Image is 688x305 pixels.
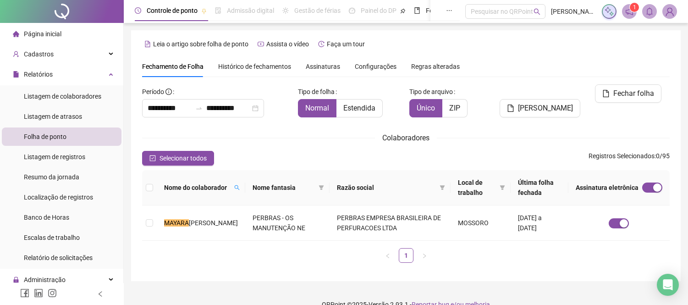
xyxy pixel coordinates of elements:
span: Nome fantasia [253,183,315,193]
span: file [602,90,610,97]
span: right [422,253,427,259]
span: Único [417,104,435,112]
span: file-done [215,7,221,14]
td: [DATE] a [DATE] [511,205,568,241]
img: 85049 [663,5,677,18]
span: left [385,253,391,259]
span: pushpin [400,8,406,14]
span: Razão social [337,183,436,193]
span: file [507,105,514,112]
span: ZIP [449,104,460,112]
span: Selecionar todos [160,153,207,163]
span: to [195,105,203,112]
button: Fechar folha [595,84,661,103]
span: Assinatura eletrônica [576,183,638,193]
span: Admissão digital [227,7,274,14]
span: Normal [305,104,329,112]
li: Página anterior [380,248,395,263]
span: Faça um tour [327,40,365,48]
span: filter [317,181,326,194]
span: Localização de registros [24,194,93,201]
span: instagram [48,288,57,298]
span: Página inicial [24,30,61,38]
sup: 1 [630,3,639,12]
span: file-text [144,41,151,47]
span: ellipsis [446,7,452,14]
span: Assinaturas [306,63,340,70]
span: Banco de Horas [24,214,69,221]
span: check-square [149,155,156,161]
span: Local de trabalho [458,177,496,198]
span: Tipo de folha [298,87,335,97]
span: Folha de pagamento [426,7,484,14]
span: Nome do colaborador [164,183,231,193]
span: Painel do DP [361,7,396,14]
span: user-add [13,51,19,57]
span: Tipo de arquivo [409,87,453,97]
span: Fechar folha [613,88,654,99]
span: Listagem de colaboradores [24,93,101,100]
span: [PERSON_NAME] [518,103,573,114]
span: info-circle [165,89,172,95]
span: [PERSON_NAME] [189,219,238,227]
span: linkedin [34,288,43,298]
mark: MAYARA [164,219,189,227]
span: Gestão de férias [294,7,341,14]
button: Selecionar todos [142,151,214,166]
li: Próxima página [417,248,432,263]
span: Período [142,88,164,95]
span: Fechamento de Folha [142,63,204,70]
span: Regras alteradas [411,63,460,70]
span: Registros Selecionados [589,152,655,160]
span: Relatórios [24,71,53,78]
span: Escalas de trabalho [24,234,80,241]
li: 1 [399,248,413,263]
span: clock-circle [135,7,141,14]
span: Controle de ponto [147,7,198,14]
span: Folha de ponto [24,133,66,140]
span: Histórico de fechamentos [218,63,291,70]
span: youtube [258,41,264,47]
span: home [13,31,19,37]
span: Cadastros [24,50,54,58]
span: dashboard [349,7,355,14]
th: Última folha fechada [511,170,568,205]
span: Leia o artigo sobre folha de ponto [153,40,248,48]
span: Listagem de registros [24,153,85,161]
span: history [318,41,325,47]
span: filter [500,185,505,190]
span: Listagem de atrasos [24,113,82,120]
span: swap-right [195,105,203,112]
span: lock [13,277,19,283]
span: Relatório de solicitações [24,254,93,261]
span: Configurações [355,63,396,70]
span: Administração [24,276,66,283]
span: filter [498,176,507,200]
span: Resumo da jornada [24,173,79,181]
span: pushpin [201,8,207,14]
td: MOSSORO [451,205,511,241]
span: file [13,71,19,78]
img: sparkle-icon.fc2bf0ac1784a2077858766a79e2daf3.svg [604,6,614,17]
span: [PERSON_NAME] - Perbras [551,6,596,17]
div: Open Intercom Messenger [657,274,679,296]
span: book [414,7,420,14]
span: search [232,181,242,194]
button: left [380,248,395,263]
td: PERBRAS - OS MANUTENÇÃO NE [245,205,330,241]
span: search [534,8,540,15]
span: filter [319,185,324,190]
span: Colaboradores [382,133,429,142]
span: notification [625,7,633,16]
span: : 0 / 95 [589,151,670,166]
span: 1 [633,4,636,11]
span: filter [438,181,447,194]
span: bell [645,7,654,16]
span: left [97,291,104,297]
span: filter [440,185,445,190]
span: Estendida [343,104,375,112]
span: facebook [20,288,29,298]
td: PERBRAS EMPRESA BRASILEIRA DE PERFURACOES LTDA [330,205,451,241]
span: sun [282,7,289,14]
button: right [417,248,432,263]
